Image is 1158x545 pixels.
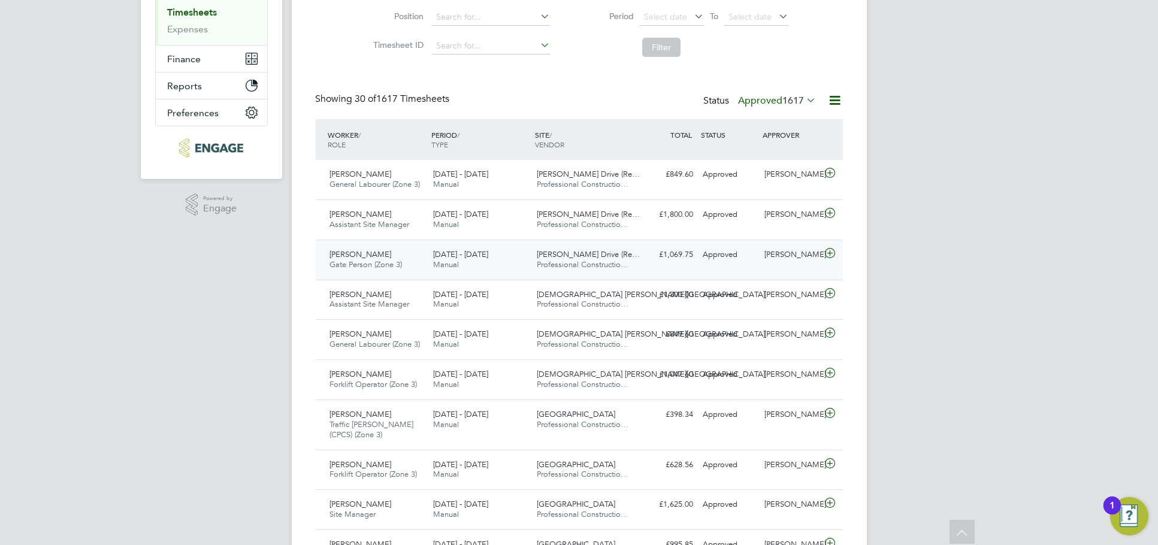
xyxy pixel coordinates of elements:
[330,339,421,349] span: General Labourer (Zone 3)
[330,459,392,470] span: [PERSON_NAME]
[636,165,698,184] div: £849.60
[698,285,760,305] div: Approved
[636,495,698,514] div: £1,625.00
[428,124,532,155] div: PERIOD
[642,38,681,57] button: Filter
[783,95,805,107] span: 1617
[330,329,392,339] span: [PERSON_NAME]
[168,7,217,18] a: Timesheets
[156,72,267,99] button: Reports
[760,245,822,265] div: [PERSON_NAME]
[433,329,488,339] span: [DATE] - [DATE]
[580,11,634,22] label: Period
[330,169,392,179] span: [PERSON_NAME]
[698,165,760,184] div: Approved
[537,249,640,259] span: [PERSON_NAME] Drive (Re…
[537,339,628,349] span: Professional Constructio…
[330,419,414,440] span: Traffic [PERSON_NAME] (CPCS) (Zone 3)
[432,38,550,54] input: Search for...
[328,140,346,149] span: ROLE
[537,459,615,470] span: [GEOGRAPHIC_DATA]
[636,405,698,425] div: £398.34
[156,46,267,72] button: Finance
[549,130,552,140] span: /
[760,285,822,305] div: [PERSON_NAME]
[537,499,615,509] span: [GEOGRAPHIC_DATA]
[433,469,459,479] span: Manual
[203,204,237,214] span: Engage
[760,405,822,425] div: [PERSON_NAME]
[537,419,628,429] span: Professional Constructio…
[706,8,722,24] span: To
[1110,497,1148,535] button: Open Resource Center, 1 new notification
[325,124,429,155] div: WORKER
[537,259,628,270] span: Professional Constructio…
[168,107,219,119] span: Preferences
[698,455,760,475] div: Approved
[636,285,698,305] div: £1,300.00
[168,80,202,92] span: Reports
[168,23,208,35] a: Expenses
[698,405,760,425] div: Approved
[537,209,640,219] span: [PERSON_NAME] Drive (Re…
[155,138,268,158] a: Go to home page
[537,469,628,479] span: Professional Constructio…
[316,93,452,105] div: Showing
[330,509,376,519] span: Site Manager
[330,219,410,229] span: Assistant Site Manager
[537,509,628,519] span: Professional Constructio…
[698,245,760,265] div: Approved
[433,179,459,189] span: Manual
[433,249,488,259] span: [DATE] - [DATE]
[330,379,418,389] span: Forklift Operator (Zone 3)
[739,95,817,107] label: Approved
[433,169,488,179] span: [DATE] - [DATE]
[433,369,488,379] span: [DATE] - [DATE]
[330,179,421,189] span: General Labourer (Zone 3)
[330,259,403,270] span: Gate Person (Zone 3)
[535,140,564,149] span: VENDOR
[432,9,550,26] input: Search for...
[636,455,698,475] div: £628.56
[760,205,822,225] div: [PERSON_NAME]
[433,259,459,270] span: Manual
[537,369,765,379] span: [DEMOGRAPHIC_DATA] [PERSON_NAME][GEOGRAPHIC_DATA]
[537,169,640,179] span: [PERSON_NAME] Drive (Re…
[636,245,698,265] div: £1,069.75
[330,499,392,509] span: [PERSON_NAME]
[431,140,448,149] span: TYPE
[537,289,765,299] span: [DEMOGRAPHIC_DATA] [PERSON_NAME][GEOGRAPHIC_DATA]
[168,53,201,65] span: Finance
[636,365,698,384] div: £1,047.60
[330,249,392,259] span: [PERSON_NAME]
[359,130,361,140] span: /
[728,11,772,22] span: Select date
[670,130,692,140] span: TOTAL
[537,409,615,419] span: [GEOGRAPHIC_DATA]
[433,409,488,419] span: [DATE] - [DATE]
[433,339,459,349] span: Manual
[433,509,459,519] span: Manual
[433,299,459,309] span: Manual
[698,205,760,225] div: Approved
[433,379,459,389] span: Manual
[698,495,760,514] div: Approved
[370,11,424,22] label: Position
[433,219,459,229] span: Manual
[156,99,267,126] button: Preferences
[330,469,418,479] span: Forklift Operator (Zone 3)
[704,93,819,110] div: Status
[760,165,822,184] div: [PERSON_NAME]
[370,40,424,50] label: Timesheet ID
[330,369,392,379] span: [PERSON_NAME]
[179,138,243,158] img: pcrnet-logo-retina.png
[433,209,488,219] span: [DATE] - [DATE]
[203,193,237,204] span: Powered by
[537,179,628,189] span: Professional Constructio…
[433,289,488,299] span: [DATE] - [DATE]
[760,124,822,146] div: APPROVER
[1109,505,1115,521] div: 1
[698,365,760,384] div: Approved
[330,409,392,419] span: [PERSON_NAME]
[760,455,822,475] div: [PERSON_NAME]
